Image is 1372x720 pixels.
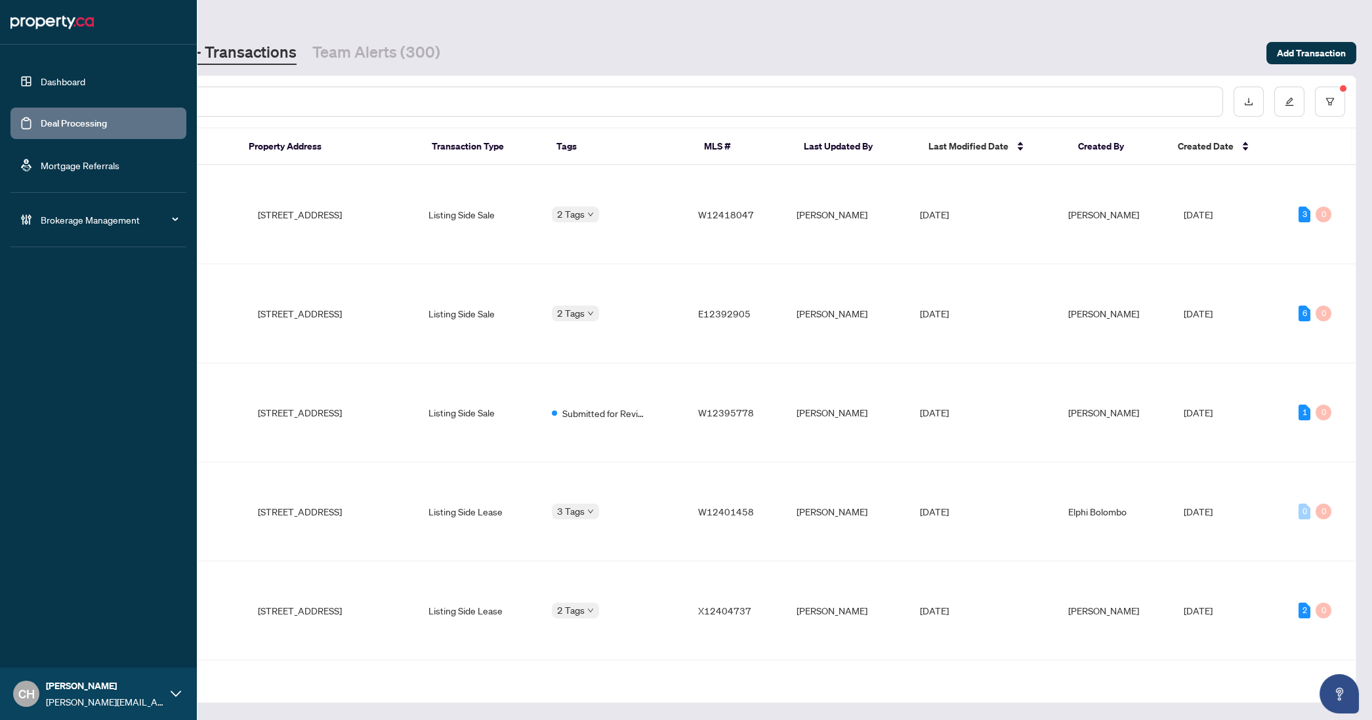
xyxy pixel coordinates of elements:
a: Dashboard [41,75,85,87]
div: 0 [1316,306,1331,321]
td: Listing Side Lease [418,462,541,561]
span: [PERSON_NAME] [46,679,164,693]
td: [PERSON_NAME] [786,561,909,660]
span: [DATE] [1184,407,1213,418]
span: [DATE] [1184,308,1213,319]
th: Created Date [1167,129,1283,165]
td: Listing Side Sale [418,165,541,264]
td: [PERSON_NAME] [786,264,909,363]
div: 2 [1299,603,1310,618]
th: Created By [1068,129,1167,165]
span: down [587,211,594,218]
td: [PERSON_NAME] [786,165,909,264]
button: filter [1315,87,1345,117]
span: W12401458 [698,506,754,517]
span: down [587,310,594,317]
span: Brokerage Management [41,212,177,227]
td: [PERSON_NAME] [786,363,909,462]
span: filter [1325,97,1335,106]
span: 2 Tags [557,603,585,618]
span: [DATE] [1184,506,1213,517]
div: 3 [1299,207,1310,222]
span: [DATE] [920,209,949,220]
span: [STREET_ADDRESS] [258,207,342,222]
span: [DATE] [1184,605,1213,616]
div: 0 [1316,405,1331,420]
td: [PERSON_NAME] [786,462,909,561]
span: Submitted for Review [562,406,648,420]
th: Transaction Type [421,129,546,165]
span: 3 Tags [557,504,585,519]
span: down [587,508,594,515]
span: [PERSON_NAME][EMAIL_ADDRESS][DOMAIN_NAME] [46,694,164,709]
span: [DATE] [920,506,949,517]
span: download [1244,97,1253,106]
div: 0 [1316,504,1331,519]
span: [DATE] [920,407,949,418]
div: 0 [1316,207,1331,222]
div: 0 [1299,504,1310,519]
span: [DATE] [1184,209,1213,220]
span: 2 Tags [557,207,585,222]
td: Listing Side Sale [418,363,541,462]
span: [DATE] [920,308,949,319]
th: MLS # [694,129,793,165]
span: Last Modified Date [928,139,1008,153]
span: Elphi Bolombo [1068,506,1127,517]
span: edit [1285,97,1294,106]
a: Deal Processing [41,117,107,129]
span: down [587,607,594,614]
span: X12404737 [698,605,751,616]
span: W12395778 [698,407,754,418]
span: E12392905 [698,308,751,319]
span: W12418047 [698,209,754,220]
span: [STREET_ADDRESS] [258,603,342,618]
span: [STREET_ADDRESS] [258,306,342,321]
span: [STREET_ADDRESS] [258,405,342,420]
span: 2 Tags [557,306,585,321]
span: Created Date [1178,139,1234,153]
td: Listing Side Lease [418,561,541,660]
th: Tags [546,129,694,165]
th: Property Address [238,129,421,165]
span: CH [18,685,35,703]
span: [PERSON_NAME] [1068,407,1139,418]
a: Team Alerts (300) [312,41,440,65]
div: 1 [1299,405,1310,420]
div: 6 [1299,306,1310,321]
a: Mortgage Referrals [41,159,119,171]
span: [DATE] [920,605,949,616]
th: Last Modified Date [918,129,1068,165]
button: download [1234,87,1264,117]
button: edit [1274,87,1304,117]
span: [PERSON_NAME] [1068,308,1139,319]
div: 0 [1316,603,1331,618]
button: Add Transaction [1266,42,1356,64]
span: [PERSON_NAME] [1068,209,1139,220]
img: logo [10,12,94,33]
td: Listing Side Sale [418,264,541,363]
button: Open asap [1320,674,1359,713]
th: Last Updated By [793,129,918,165]
span: Add Transaction [1277,43,1346,64]
span: [PERSON_NAME] [1068,605,1139,616]
span: [STREET_ADDRESS] [258,504,342,519]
